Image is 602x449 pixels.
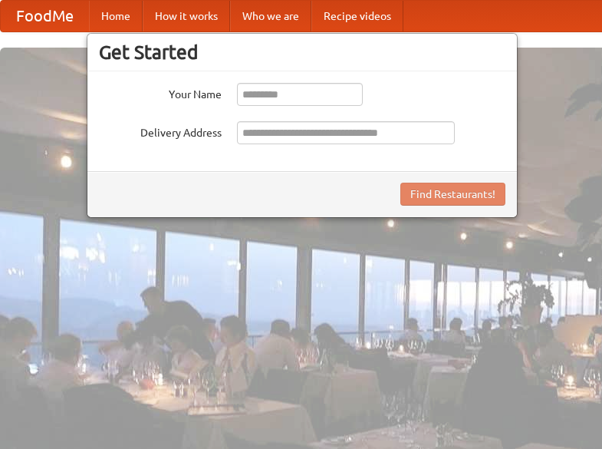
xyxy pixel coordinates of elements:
[311,1,403,31] a: Recipe videos
[1,1,89,31] a: FoodMe
[99,41,505,64] h3: Get Started
[89,1,143,31] a: Home
[143,1,230,31] a: How it works
[230,1,311,31] a: Who we are
[99,83,222,102] label: Your Name
[99,121,222,140] label: Delivery Address
[400,183,505,206] button: Find Restaurants!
